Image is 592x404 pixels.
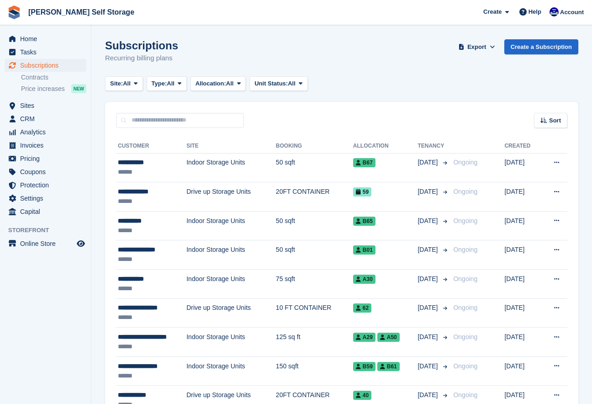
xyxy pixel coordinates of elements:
[418,245,439,255] span: [DATE]
[353,217,375,226] span: B65
[483,7,502,16] span: Create
[8,226,91,235] span: Storefront
[152,79,167,88] span: Type:
[418,187,439,197] span: [DATE]
[21,73,86,82] a: Contracts
[167,79,174,88] span: All
[186,211,276,240] td: Indoor Storage Units
[276,182,353,212] td: 20FT CONTAINER
[5,205,86,218] a: menu
[116,139,186,154] th: Customer
[453,304,477,311] span: Ongoing
[276,153,353,182] td: 50 sqft
[5,139,86,152] a: menu
[353,303,371,313] span: 62
[71,84,86,93] div: NEW
[353,333,375,342] span: A29
[504,211,540,240] td: [DATE]
[105,39,178,52] h1: Subscriptions
[453,362,477,370] span: Ongoing
[418,332,439,342] span: [DATE]
[249,76,307,91] button: Unit Status: All
[276,139,353,154] th: Booking
[549,116,561,125] span: Sort
[5,32,86,45] a: menu
[418,303,439,313] span: [DATE]
[186,328,276,357] td: Indoor Storage Units
[353,362,375,371] span: B59
[504,270,540,299] td: [DATE]
[418,361,439,371] span: [DATE]
[20,139,75,152] span: Invoices
[75,238,86,249] a: Preview store
[110,79,123,88] span: Site:
[276,211,353,240] td: 50 sqft
[147,76,187,91] button: Type: All
[20,59,75,72] span: Subscriptions
[226,79,234,88] span: All
[418,158,439,167] span: [DATE]
[20,99,75,112] span: Sites
[504,298,540,328] td: [DATE]
[418,216,439,226] span: [DATE]
[418,139,449,154] th: Tenancy
[5,179,86,191] a: menu
[186,139,276,154] th: Site
[453,275,477,282] span: Ongoing
[20,237,75,250] span: Online Store
[504,153,540,182] td: [DATE]
[529,7,541,16] span: Help
[186,298,276,328] td: Drive up Storage Units
[550,7,559,16] img: Justin Farthing
[20,192,75,205] span: Settings
[21,84,86,94] a: Price increases NEW
[504,328,540,357] td: [DATE]
[453,333,477,340] span: Ongoing
[105,76,143,91] button: Site: All
[276,328,353,357] td: 125 sq ft
[105,53,178,64] p: Recurring billing plans
[21,85,65,93] span: Price increases
[560,8,584,17] span: Account
[288,79,296,88] span: All
[20,46,75,58] span: Tasks
[254,79,288,88] span: Unit Status:
[353,391,371,400] span: 40
[276,240,353,270] td: 50 sqft
[504,139,540,154] th: Created
[20,152,75,165] span: Pricing
[5,59,86,72] a: menu
[276,298,353,328] td: 10 FT CONTAINER
[5,99,86,112] a: menu
[190,76,246,91] button: Allocation: All
[504,356,540,386] td: [DATE]
[453,159,477,166] span: Ongoing
[504,182,540,212] td: [DATE]
[418,390,439,400] span: [DATE]
[20,165,75,178] span: Coupons
[20,112,75,125] span: CRM
[504,240,540,270] td: [DATE]
[504,39,578,54] a: Create a Subscription
[353,187,371,197] span: 59
[20,126,75,138] span: Analytics
[377,362,400,371] span: B61
[186,270,276,299] td: Indoor Storage Units
[457,39,497,54] button: Export
[276,356,353,386] td: 150 sqft
[353,139,418,154] th: Allocation
[5,192,86,205] a: menu
[20,32,75,45] span: Home
[5,237,86,250] a: menu
[353,245,375,255] span: B01
[186,153,276,182] td: Indoor Storage Units
[467,43,486,52] span: Export
[453,217,477,224] span: Ongoing
[353,158,375,167] span: B67
[377,333,400,342] span: A50
[25,5,138,20] a: [PERSON_NAME] Self Storage
[353,275,375,284] span: A30
[5,112,86,125] a: menu
[20,205,75,218] span: Capital
[5,165,86,178] a: menu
